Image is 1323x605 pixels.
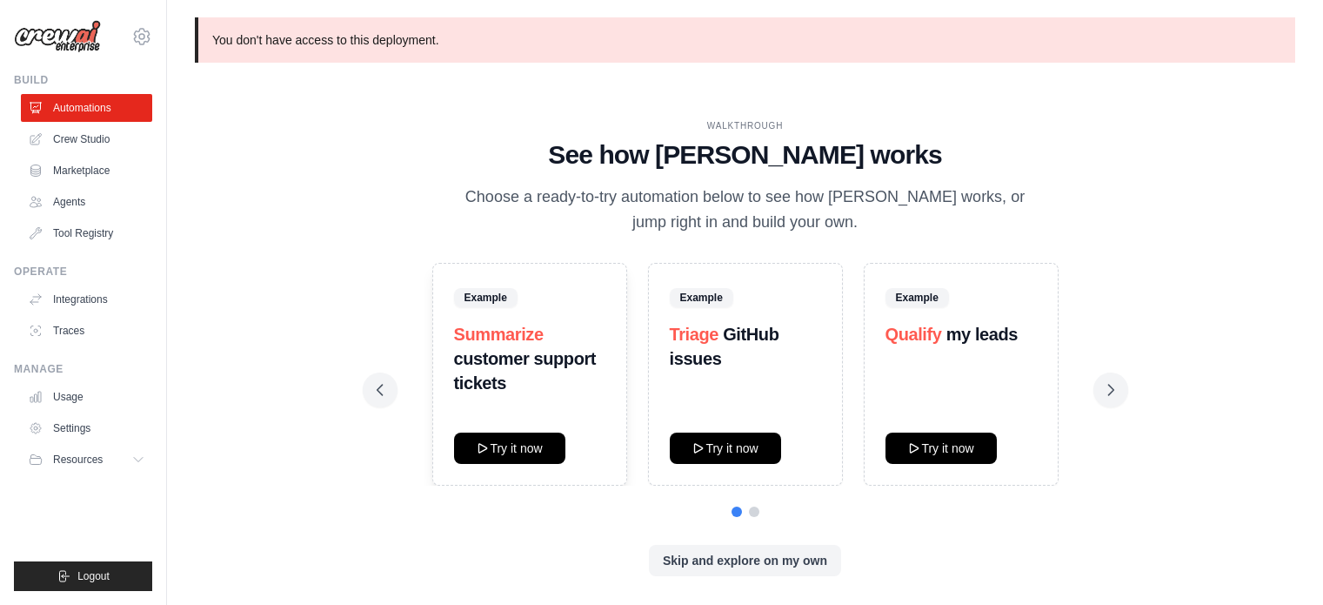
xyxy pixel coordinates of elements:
img: Logo [14,20,101,53]
button: Try it now [670,433,781,464]
a: Traces [21,317,152,345]
a: Settings [21,414,152,442]
a: Integrations [21,286,152,313]
a: Marketplace [21,157,152,185]
span: Example [670,288,733,307]
span: Qualify [885,325,942,344]
p: Choose a ready-to-try automation below to see how [PERSON_NAME] works, or jump right in and build... [453,185,1038,236]
a: Tool Registry [21,219,152,247]
a: Agents [21,188,152,216]
span: Resources [53,453,103,467]
strong: customer support tickets [454,349,597,393]
button: Skip and explore on my own [649,545,841,576]
iframe: Chat Widget [1236,521,1323,605]
span: Example [454,288,518,307]
p: You don't have access to this deployment. [195,17,1295,63]
a: Usage [21,383,152,411]
button: Try it now [454,433,565,464]
button: Resources [21,446,152,474]
a: Crew Studio [21,125,152,153]
button: Try it now [885,433,997,464]
span: Example [885,288,949,307]
div: WALKTHROUGH [377,119,1114,132]
h1: See how [PERSON_NAME] works [377,139,1114,171]
a: Automations [21,94,152,122]
span: Summarize [454,325,544,344]
button: Logout [14,561,152,591]
strong: my leads [946,325,1018,344]
div: Build [14,73,152,87]
span: Logout [77,569,110,583]
div: Operate [14,265,152,279]
strong: GitHub issues [670,325,779,368]
div: Manage [14,362,152,376]
span: Triage [670,325,719,344]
